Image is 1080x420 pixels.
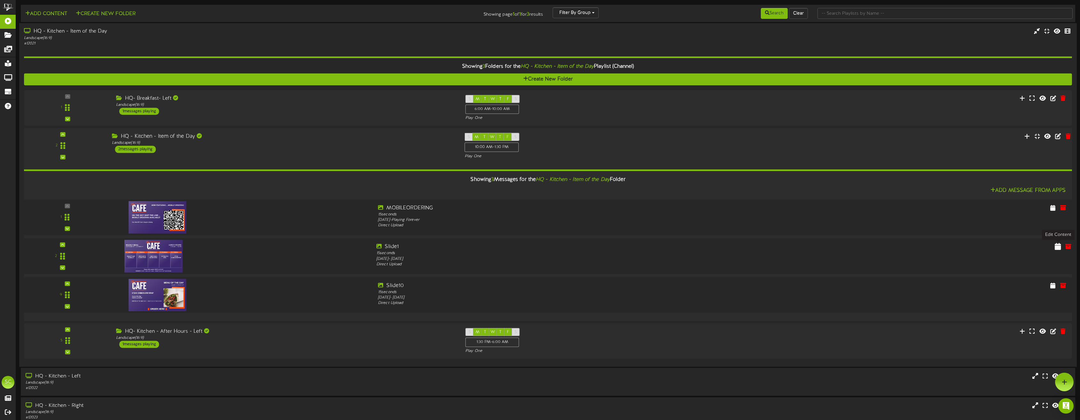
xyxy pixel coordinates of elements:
[513,12,515,17] strong: 1
[491,97,495,101] span: W
[490,135,494,139] span: W
[26,373,455,380] div: HQ - Kitchen - Left
[499,135,501,139] span: T
[519,12,521,17] strong: 1
[465,115,718,121] div: Play One
[527,12,529,17] strong: 3
[465,143,519,152] div: 10:00 AM - 1:30 PM
[372,7,548,18] div: Showing page of for results
[376,243,808,251] div: Slide1
[789,8,808,19] button: Clear
[465,105,519,114] div: 6:00 AM - 10:00 AM
[817,8,1073,19] input: -- Search Playlists by Name --
[378,301,805,306] div: Direct Upload
[60,292,62,298] div: 9
[491,177,494,183] span: 3
[116,102,456,108] div: Landscape ( 16:9 )
[112,140,455,146] div: Landscape ( 16:9 )
[378,282,805,290] div: Slide10
[23,10,69,18] button: Add Content
[74,10,138,18] button: Create New Folder
[499,330,501,334] span: T
[514,135,516,139] span: S
[119,341,159,348] div: 1 messages playing
[476,97,479,101] span: M
[24,41,455,46] div: # 12021
[521,64,594,69] i: HQ - Kitchen - Item of the Day
[378,217,805,223] div: [DATE] - Playing Forever
[476,330,479,334] span: M
[24,35,455,41] div: Landscape ( 16:9 )
[483,135,485,139] span: T
[116,335,456,341] div: Landscape ( 16:9 )
[26,380,455,385] div: Landscape ( 16:9 )
[553,7,599,18] button: Filter By Group
[499,97,501,101] span: T
[469,97,471,101] span: S
[376,262,808,268] div: Direct Upload
[19,173,1077,187] div: Showing Messages for the Folder
[515,330,517,334] span: S
[119,108,159,115] div: 1 messages playing
[116,328,456,335] div: HQ- Kitchen - After Hours - Left
[465,154,720,159] div: Play One
[24,74,1072,85] button: Create New Folder
[484,97,486,101] span: T
[116,95,456,102] div: HQ- Breakfast- Left
[129,201,186,233] img: 5f974566-af00-492f-8b4d-2475071f49c8.jpg
[491,330,495,334] span: W
[515,97,517,101] span: S
[507,330,509,334] span: F
[536,177,610,183] i: HQ - Kitchen - Item of the Day
[26,402,455,409] div: HQ - Kitchen - Right
[465,349,718,354] div: Play One
[129,279,186,311] img: 97a8e9ce-fc11-42f6-9d48-8108e967974d.jpg
[989,187,1068,195] button: Add Message From Apps
[378,205,805,212] div: MOBILEORDERING
[761,8,788,19] button: Search
[483,64,485,69] span: 3
[376,251,808,256] div: 15 seconds
[507,135,509,139] span: F
[2,376,14,389] div: SC
[19,60,1077,74] div: Showing Folders for the Playlist (Channel)
[469,330,471,334] span: S
[378,295,805,300] div: [DATE] - [DATE]
[1058,398,1074,414] div: Open Intercom Messenger
[124,240,183,272] img: 2b82e3b4-d2bd-4f5c-b44d-c58eca97bd79.jpg
[465,338,519,347] div: 1:30 PM - 6:00 AM
[115,146,156,153] div: 2 messages playing
[112,133,455,140] div: HQ - Kitchen - Item of the Day
[484,330,486,334] span: T
[475,135,478,139] span: M
[468,135,470,139] span: S
[26,385,455,391] div: # 12022
[507,97,509,101] span: F
[378,212,805,217] div: 15 seconds
[378,223,805,228] div: Direct Upload
[378,290,805,295] div: 15 seconds
[376,256,808,262] div: [DATE] - [DATE]
[24,28,455,35] div: HQ - Kitchen - Item of the Day
[26,409,455,415] div: Landscape ( 16:9 )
